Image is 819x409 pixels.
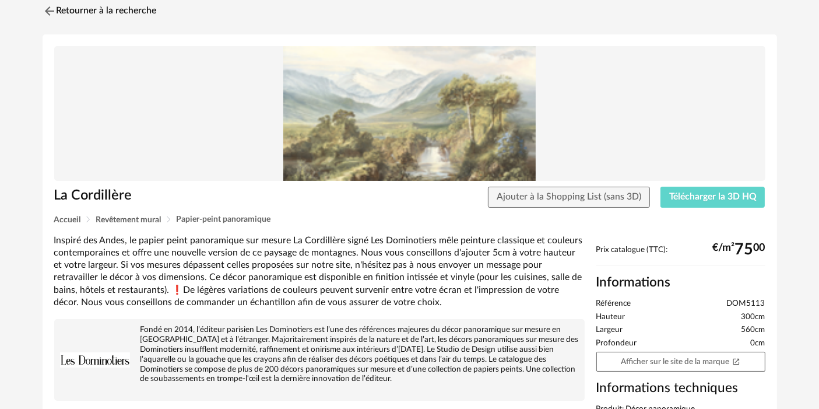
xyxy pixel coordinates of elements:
[54,216,81,224] span: Accueil
[596,245,765,267] div: Prix catalogue (TTC):
[177,215,271,223] span: Papier-peint panoramique
[497,192,641,201] span: Ajouter à la Shopping List (sans 3D)
[669,192,757,201] span: Télécharger la 3D HQ
[741,312,765,323] span: 300cm
[596,352,765,372] a: Afficher sur le site de la marqueOpen In New icon
[660,187,765,208] button: Télécharger la 3D HQ
[60,325,130,395] img: brand logo
[732,357,740,365] span: Open In New icon
[54,46,765,181] img: Product pack shot
[596,380,765,397] h3: Informations techniques
[727,299,765,309] span: DOM5113
[54,235,585,309] div: Inspiré des Andes, le papier peint panoramique sur mesure La Cordillère signé Les Dominotiers mêl...
[713,245,765,254] div: €/m² 00
[488,187,650,208] button: Ajouter à la Shopping List (sans 3D)
[596,312,625,323] span: Hauteur
[54,187,344,205] h1: La Cordillère
[596,325,623,335] span: Largeur
[596,299,631,309] span: Référence
[741,325,765,335] span: 560cm
[60,325,579,384] div: Fondé en 2014, l’éditeur parisien Les Dominotiers est l’une des références majeures du décor pano...
[596,338,637,349] span: Profondeur
[751,338,765,349] span: 0cm
[54,215,765,224] div: Breadcrumb
[735,245,754,254] span: 75
[596,274,765,291] h2: Informations
[43,4,57,18] img: svg+xml;base64,PHN2ZyB3aWR0aD0iMjQiIGhlaWdodD0iMjQiIHZpZXdCb3g9IjAgMCAyNCAyNCIgZmlsbD0ibm9uZSIgeG...
[96,216,161,224] span: Revêtement mural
